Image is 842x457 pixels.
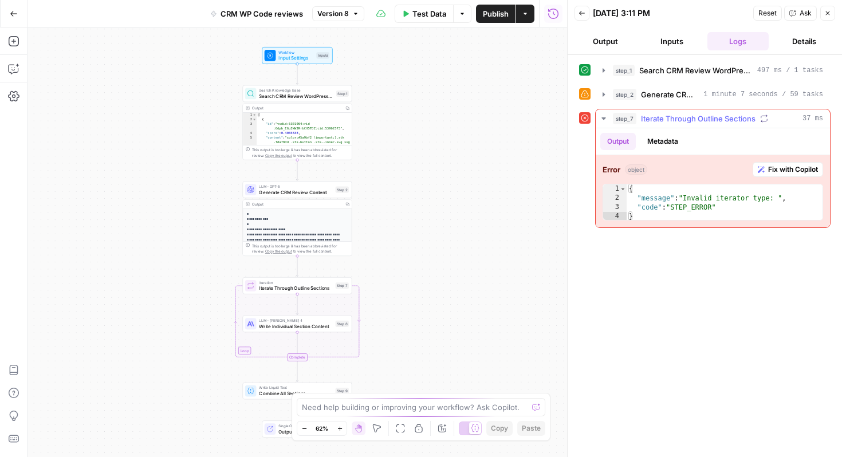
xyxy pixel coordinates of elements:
g: Edge from step_1 to step_2 [296,160,298,180]
div: Step 7 [336,282,349,289]
span: Workflow [278,49,313,55]
div: 4 [603,212,627,221]
span: Copy [491,423,508,434]
g: Edge from step_2 to step_7 [296,256,298,277]
div: WorkflowInput SettingsInputs [242,47,352,64]
span: step_1 [613,65,635,76]
div: Step 1 [336,90,349,97]
span: Output [278,428,317,435]
div: Step 2 [336,187,349,193]
button: Paste [517,421,545,436]
div: This output is too large & has been abbreviated for review. to view the full content. [252,147,349,159]
button: Version 8 [312,6,364,21]
span: Generate CRM Review Content [259,188,332,195]
span: Search Knowledge Base [259,88,333,93]
span: 62% [316,424,328,433]
div: Search Knowledge BaseSearch CRM Review WordPress ExamplesStep 1Output[ { "id":"vsdid:6301064:rid ... [242,85,352,160]
span: 497 ms / 1 tasks [757,65,823,76]
div: This output is too large & has been abbreviated for review. to view the full content. [252,243,349,254]
button: Output [600,133,636,150]
button: Output [575,32,636,50]
span: Ask [800,8,812,18]
div: LLM · [PERSON_NAME] 4Write Individual Section ContentStep 8 [242,316,352,333]
div: Complete [242,353,352,361]
span: Search CRM Review WordPress Examples [639,65,753,76]
strong: Error [603,164,620,175]
div: 2 [603,194,627,203]
button: CRM WP Code reviews [203,5,310,23]
button: Ask [784,6,817,21]
button: Logs [707,32,769,50]
span: LLM · [PERSON_NAME] 4 [259,318,332,324]
span: LLM · GPT-5 [259,184,332,190]
div: LoopIterationIterate Through Outline SectionsStep 7 [242,277,352,294]
div: Complete [287,353,307,361]
span: Toggle code folding, rows 1 through 4 [620,184,626,194]
span: 37 ms [802,113,823,124]
button: Details [773,32,835,50]
span: step_7 [613,113,636,124]
div: Output [252,105,341,111]
span: Fix with Copilot [768,164,818,175]
div: 2 [243,117,257,122]
span: Copy the output [265,153,292,157]
g: Edge from start to step_1 [296,64,298,85]
span: Toggle code folding, rows 1 through 7 [253,113,257,117]
span: Test Data [412,8,446,19]
span: step_2 [613,89,636,100]
button: Fix with Copilot [753,162,823,177]
button: 497 ms / 1 tasks [596,61,830,80]
g: Edge from step_7 to step_8 [296,294,298,315]
span: Iterate Through Outline Sections [641,113,756,124]
g: Edge from step_7-iteration-end to step_9 [296,361,298,382]
span: Paste [522,423,541,434]
div: 4 [243,131,257,136]
div: Output [252,201,341,207]
button: Reset [753,6,782,21]
span: Combine All Sections [259,390,332,397]
span: 1 minute 7 seconds / 59 tasks [703,89,823,100]
div: 3 [243,122,257,131]
span: Search CRM Review WordPress Examples [259,93,333,100]
span: Reset [758,8,777,18]
span: Copy the output [265,249,292,253]
button: Publish [476,5,516,23]
span: Iterate Through Outline Sections [259,285,332,291]
button: Test Data [395,5,453,23]
div: 1 [603,184,627,194]
div: 37 ms [596,128,830,227]
div: Step 9 [336,388,349,394]
button: Metadata [640,133,685,150]
div: Step 8 [336,321,349,327]
span: Write Individual Section Content [259,323,332,330]
div: Inputs [316,52,329,58]
button: Copy [486,421,513,436]
button: Inputs [641,32,703,50]
button: 37 ms [596,109,830,128]
div: 3 [603,203,627,212]
span: Single Output [278,423,317,429]
span: Input Settings [278,54,313,61]
span: Generate CRM Review Content [641,89,699,100]
span: object [625,164,647,175]
span: Version 8 [317,9,349,19]
button: 1 minute 7 seconds / 59 tasks [596,85,830,104]
div: Single OutputOutputEnd [242,420,352,438]
span: CRM WP Code reviews [221,8,303,19]
div: Write Liquid TextCombine All SectionsStep 9 [242,383,352,400]
div: 1 [243,113,257,117]
span: Write Liquid Text [259,385,332,391]
span: Toggle code folding, rows 2 through 6 [253,117,257,122]
span: Iteration [259,279,332,285]
span: Publish [483,8,509,19]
